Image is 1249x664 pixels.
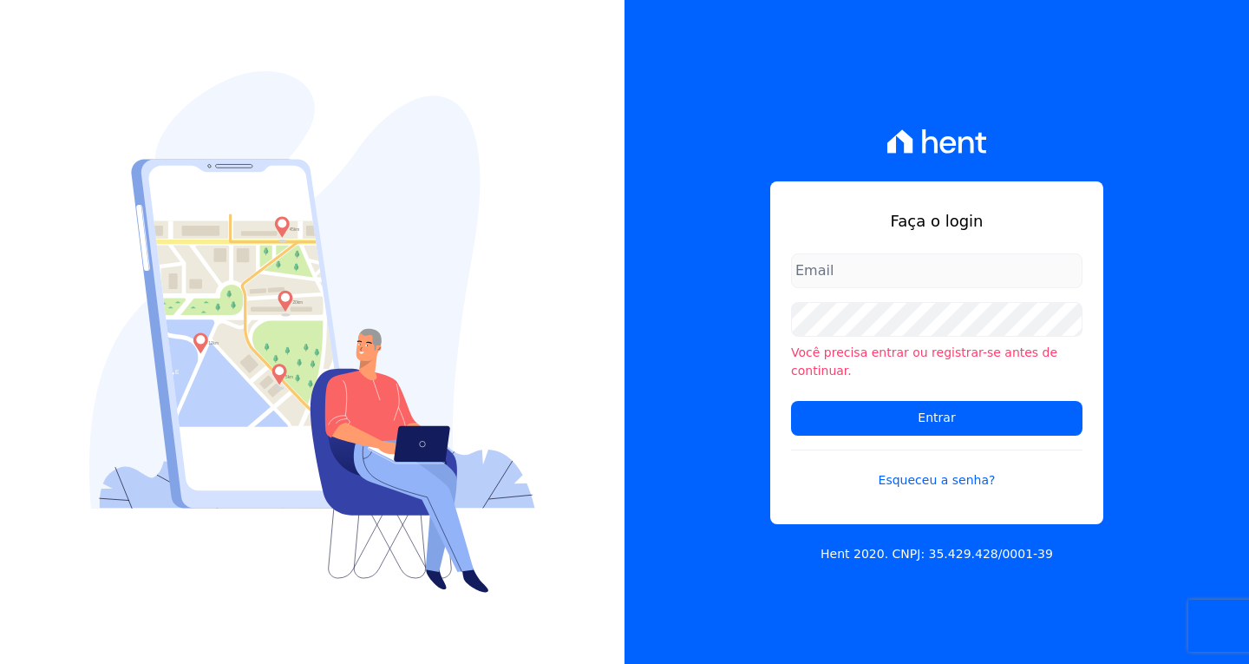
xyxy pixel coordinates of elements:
input: Entrar [791,401,1082,436]
li: Você precisa entrar ou registrar-se antes de continuar. [791,344,1082,380]
input: Email [791,253,1082,288]
a: Esqueceu a senha? [791,450,1082,490]
h1: Faça o login [791,209,1082,233]
p: Hent 2020. CNPJ: 35.429.428/0001-39 [821,545,1053,563]
img: Login [89,71,535,593]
